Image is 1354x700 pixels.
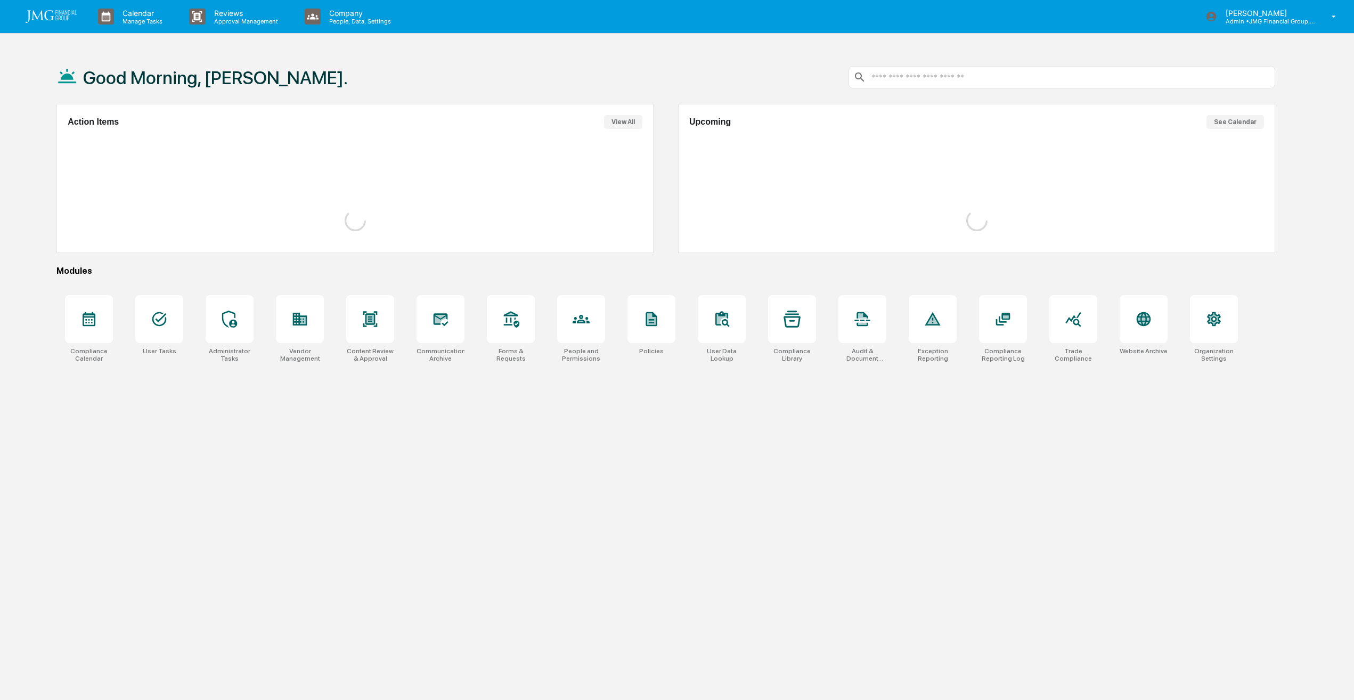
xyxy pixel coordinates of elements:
div: Audit & Document Logs [838,347,886,362]
div: Administrator Tasks [206,347,254,362]
div: Trade Compliance [1049,347,1097,362]
div: Forms & Requests [487,347,535,362]
div: Communications Archive [417,347,464,362]
h2: Upcoming [689,117,731,127]
div: Organization Settings [1190,347,1238,362]
p: People, Data, Settings [321,18,396,25]
div: User Tasks [143,347,176,355]
div: Policies [639,347,664,355]
p: [PERSON_NAME] [1217,9,1316,18]
p: Approval Management [206,18,283,25]
div: Exception Reporting [909,347,957,362]
div: Vendor Management [276,347,324,362]
p: Manage Tasks [114,18,168,25]
p: Reviews [206,9,283,18]
img: logo [26,10,77,23]
h2: Action Items [68,117,119,127]
button: See Calendar [1206,115,1264,129]
div: Compliance Library [768,347,816,362]
button: View All [604,115,642,129]
div: Compliance Reporting Log [979,347,1027,362]
div: Website Archive [1120,347,1168,355]
div: People and Permissions [557,347,605,362]
div: Compliance Calendar [65,347,113,362]
div: User Data Lookup [698,347,746,362]
p: Admin • JMG Financial Group, Ltd. [1217,18,1316,25]
h1: Good Morning, [PERSON_NAME]. [83,67,348,88]
div: Content Review & Approval [346,347,394,362]
p: Calendar [114,9,168,18]
p: Company [321,9,396,18]
div: Modules [56,266,1275,276]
